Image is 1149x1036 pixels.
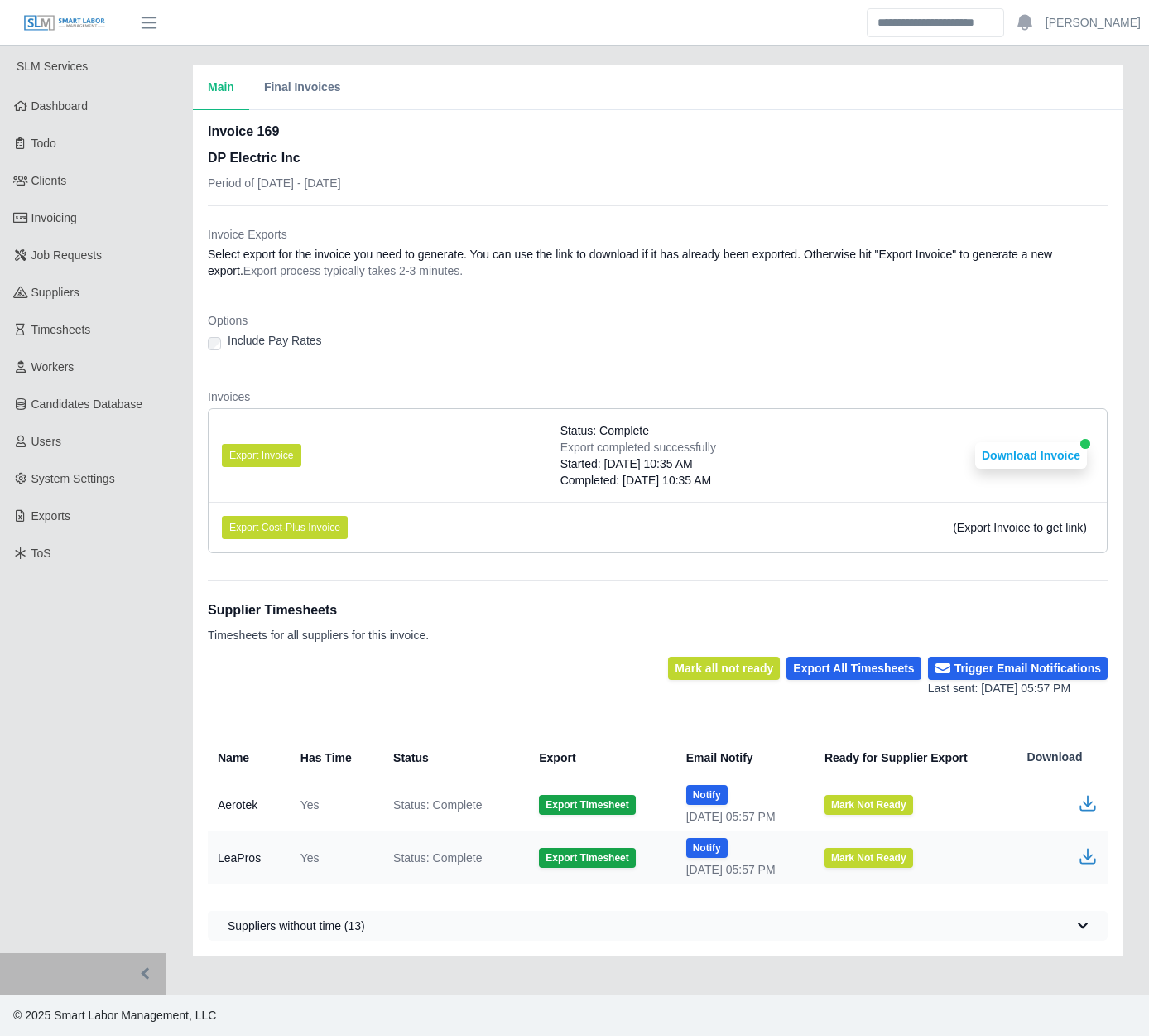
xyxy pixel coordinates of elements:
td: LeaPros [208,831,287,884]
button: Mark all not ready [668,657,780,680]
h3: DP Electric Inc [208,148,341,168]
span: Users [31,435,62,448]
button: Main [193,65,249,110]
button: Final Invoices [249,65,356,110]
p: Timesheets for all suppliers for this invoice. [208,627,429,643]
span: Status: Complete [560,422,649,439]
th: Name [208,737,287,778]
button: Download Invoice [975,442,1087,469]
div: Completed: [DATE] 10:35 AM [560,472,716,489]
span: Workers [31,360,75,373]
a: Download Invoice [975,449,1087,462]
th: Email Notify [673,737,811,778]
span: System Settings [31,472,115,485]
span: Timesheets [31,323,91,336]
button: Mark Not Ready [824,848,913,868]
h1: Supplier Timesheets [208,600,429,620]
span: Job Requests [31,248,103,262]
h2: Invoice 169 [208,122,341,142]
th: Ready for Supplier Export [811,737,1014,778]
td: Yes [287,778,380,832]
button: Trigger Email Notifications [928,657,1108,680]
span: ToS [31,547,51,560]
p: Period of [DATE] - [DATE] [208,175,341,191]
button: Export Cost-Plus Invoice [222,516,348,539]
span: Dashboard [31,99,89,113]
span: Status: Complete [393,797,482,813]
button: Export All Timesheets [786,657,921,680]
dt: Invoices [208,388,1108,405]
dt: Options [208,312,1108,329]
span: Invoicing [31,211,77,224]
img: SLM Logo [23,14,106,32]
div: [DATE] 05:57 PM [686,808,798,825]
span: Candidates Database [31,398,143,411]
button: Export Timesheet [539,795,635,815]
td: Aerotek [208,778,287,832]
td: Yes [287,831,380,884]
th: Status [380,737,526,778]
label: Include Pay Rates [228,332,322,349]
span: (Export Invoice to get link) [953,521,1087,534]
span: Status: Complete [393,850,482,866]
th: Export [526,737,672,778]
span: Suppliers without time (13) [228,918,365,934]
span: Clients [31,174,67,187]
span: Suppliers [31,286,79,299]
button: Notify [686,785,728,805]
div: Last sent: [DATE] 05:57 PM [928,680,1108,697]
button: Mark Not Ready [824,795,913,815]
input: Search [867,8,1004,37]
div: [DATE] 05:57 PM [686,861,798,878]
button: Suppliers without time (13) [208,911,1108,941]
th: Has Time [287,737,380,778]
span: Todo [31,137,56,150]
dd: Select export for the invoice you need to generate. You can use the link to download if it has al... [208,246,1108,279]
span: © 2025 Smart Labor Management, LLC [13,1009,216,1022]
button: Export Timesheet [539,848,635,868]
div: Started: [DATE] 10:35 AM [560,455,716,472]
button: Notify [686,838,728,858]
div: Export completed successfully [560,439,716,455]
dt: Invoice Exports [208,226,1108,243]
span: Exports [31,509,70,523]
span: Export process typically takes 2-3 minutes. [243,264,463,277]
th: Download [1014,737,1108,778]
a: [PERSON_NAME] [1046,14,1141,31]
span: SLM Services [17,60,88,73]
button: Export Invoice [222,444,301,467]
